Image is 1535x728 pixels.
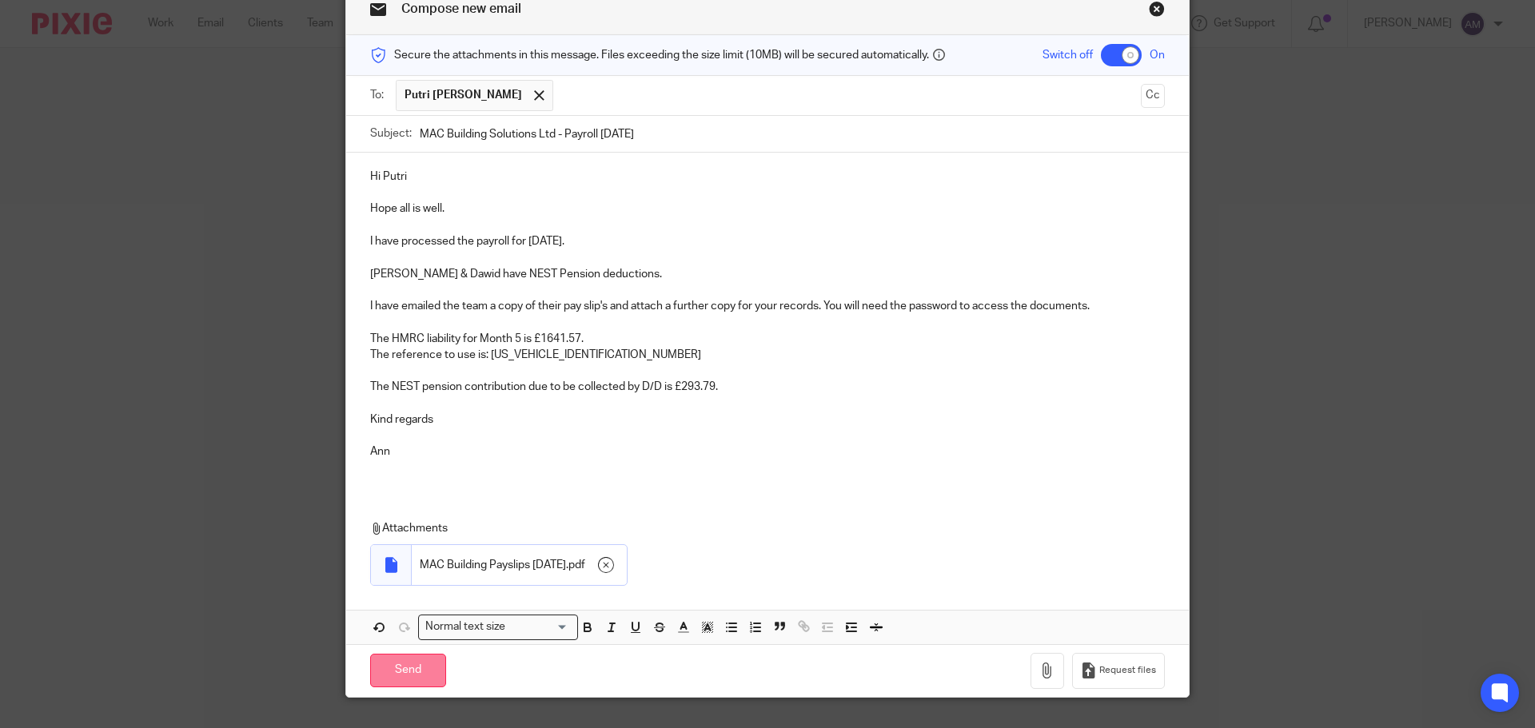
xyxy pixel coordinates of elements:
[511,619,568,635] input: Search for option
[405,87,522,103] span: Putri [PERSON_NAME]
[1150,47,1165,63] span: On
[370,520,1142,536] p: Attachments
[370,331,1165,347] p: The HMRC liability for Month 5 is £1641.57.
[1141,84,1165,108] button: Cc
[370,347,1165,363] p: The reference to use is: [US_VEHICLE_IDENTIFICATION_NUMBER]
[370,233,1165,249] p: I have processed the payroll for [DATE].
[370,412,1165,428] p: Kind regards
[1043,47,1093,63] span: Switch off
[370,125,412,141] label: Subject:
[1072,653,1165,689] button: Request files
[401,2,521,15] span: Compose new email
[394,47,929,63] span: Secure the attachments in this message. Files exceeding the size limit (10MB) will be secured aut...
[370,379,1165,395] p: The NEST pension contribution due to be collected by D/D is £293.79.
[370,266,1165,282] p: [PERSON_NAME] & Dawid have NEST Pension deductions.
[370,298,1165,314] p: I have emailed the team a copy of their pay slip's and attach a further copy for your records. Yo...
[370,654,446,688] input: Send
[370,87,388,103] label: To:
[370,201,1165,217] p: Hope all is well.
[568,557,585,573] span: pdf
[370,169,1165,185] p: Hi Putri
[418,615,578,639] div: Search for option
[412,545,627,585] div: .
[370,444,1165,459] p: Ann
[420,557,566,573] span: MAC Building Payslips [DATE]
[1149,1,1165,22] a: Close this dialog window
[1099,664,1156,677] span: Request files
[422,619,509,635] span: Normal text size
